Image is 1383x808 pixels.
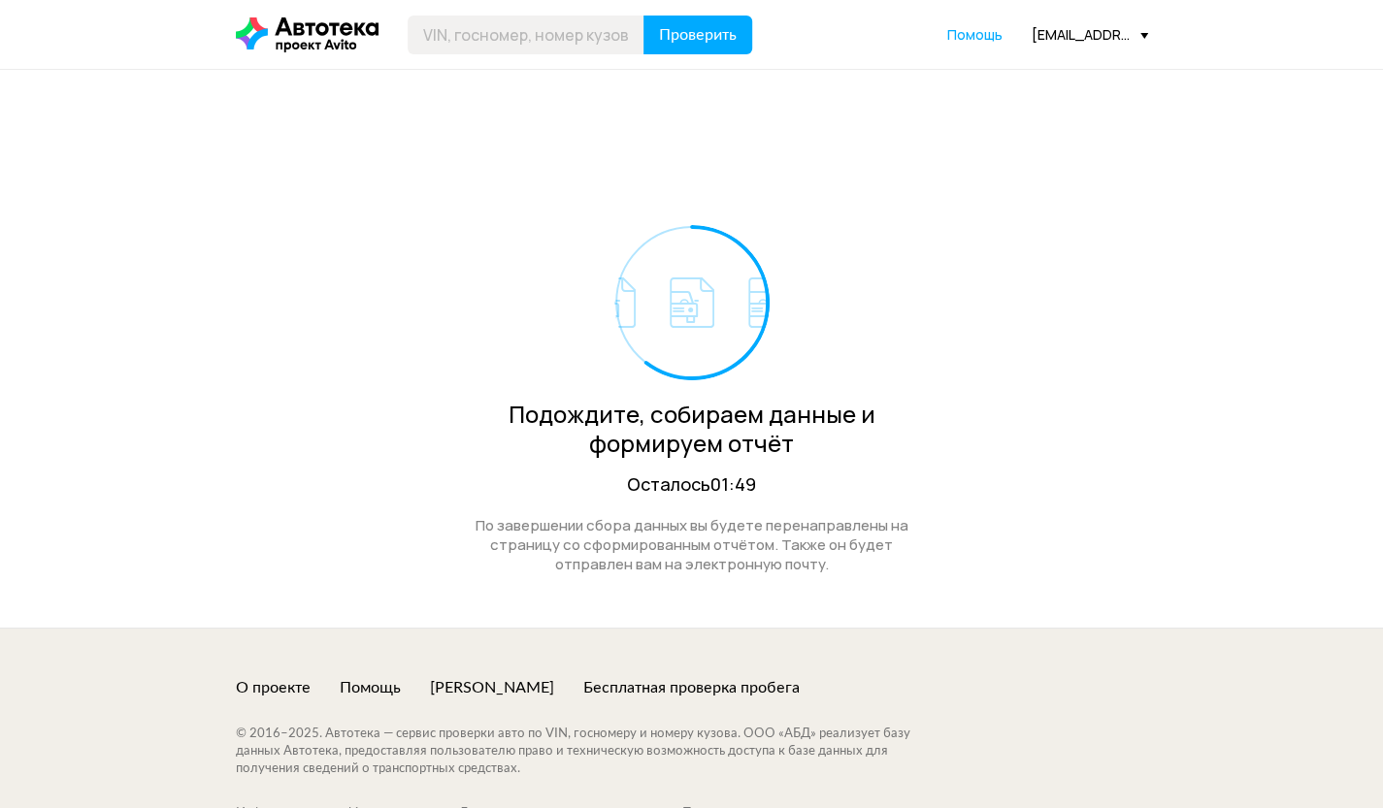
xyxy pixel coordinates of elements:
[236,677,311,698] a: О проекте
[454,400,930,458] div: Подождите, собираем данные и формируем отчёт
[947,25,1003,44] span: Помощь
[583,677,800,698] a: Бесплатная проверка пробега
[947,25,1003,45] a: Помощь
[454,472,930,497] div: Осталось 01:49
[236,726,949,778] div: © 2016– 2025 . Автотека — сервис проверки авто по VIN, госномеру и номеру кузова. ООО «АБД» реали...
[454,516,930,574] div: По завершении сбора данных вы будете перенаправлены на страницу со сформированным отчётом. Также ...
[659,27,737,43] span: Проверить
[643,16,752,54] button: Проверить
[408,16,644,54] input: VIN, госномер, номер кузова
[340,677,401,698] a: Помощь
[430,677,554,698] a: [PERSON_NAME]
[1032,25,1148,44] div: [EMAIL_ADDRESS][DOMAIN_NAME]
